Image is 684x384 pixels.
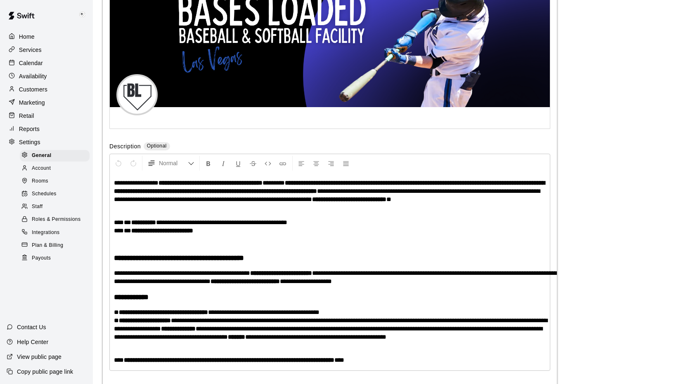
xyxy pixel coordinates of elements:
[144,156,198,171] button: Formatting Options
[32,229,60,237] span: Integrations
[32,215,80,224] span: Roles & Permissions
[111,156,125,171] button: Undo
[20,201,90,213] div: Staff
[32,190,57,198] span: Schedules
[7,110,86,122] a: Retail
[159,159,188,167] span: Normal
[126,156,140,171] button: Redo
[32,152,52,160] span: General
[19,138,40,146] p: Settings
[20,239,93,252] a: Plan & Billing
[20,226,93,239] a: Integrations
[32,203,43,211] span: Staff
[20,149,93,162] a: General
[17,338,48,346] p: Help Center
[20,175,93,188] a: Rooms
[7,136,86,148] a: Settings
[339,156,353,171] button: Justify Align
[20,240,90,251] div: Plan & Billing
[201,156,215,171] button: Format Bold
[324,156,338,171] button: Right Align
[19,72,47,80] p: Availability
[32,177,48,185] span: Rooms
[32,164,51,173] span: Account
[20,162,93,175] a: Account
[20,188,93,201] a: Schedules
[216,156,230,171] button: Format Italics
[19,85,47,94] p: Customers
[276,156,290,171] button: Insert Link
[20,227,90,239] div: Integrations
[20,213,93,226] a: Roles & Permissions
[20,252,93,265] a: Payouts
[7,83,86,96] a: Customers
[19,59,43,67] p: Calendar
[261,156,275,171] button: Insert Code
[147,143,167,149] span: Optional
[19,33,35,41] p: Home
[246,156,260,171] button: Format Strikethrough
[20,188,90,200] div: Schedules
[19,125,40,133] p: Reports
[17,353,62,361] p: View public page
[19,46,42,54] p: Services
[19,112,34,120] p: Retail
[7,123,86,135] a: Reports
[32,241,63,250] span: Plan & Billing
[7,30,86,43] a: Home
[20,201,93,213] a: Staff
[7,70,86,82] a: Availability
[32,254,51,262] span: Payouts
[309,156,323,171] button: Center Align
[77,10,87,20] img: Keith Brooks
[7,96,86,109] a: Marketing
[19,98,45,107] p: Marketing
[7,44,86,56] a: Services
[294,156,308,171] button: Left Align
[109,142,141,152] label: Description
[231,156,245,171] button: Format Underline
[20,253,90,264] div: Payouts
[20,176,90,187] div: Rooms
[20,214,90,225] div: Roles & Permissions
[17,323,46,331] p: Contact Us
[7,57,86,69] a: Calendar
[20,163,90,174] div: Account
[17,368,73,376] p: Copy public page link
[20,150,90,162] div: General
[76,7,93,23] div: Keith Brooks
